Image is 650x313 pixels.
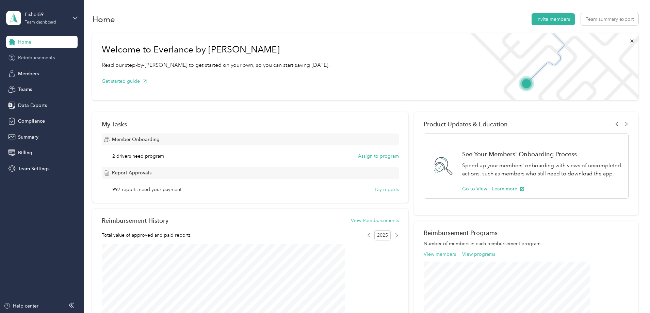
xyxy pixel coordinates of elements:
h1: Welcome to Everlance by [PERSON_NAME] [102,44,330,55]
div: Fisher59 [25,11,67,18]
span: Summary [18,134,38,141]
div: My Tasks [102,121,399,128]
span: 2 drivers need program [112,153,164,160]
span: Report Approvals [112,169,151,176]
button: View programs [462,251,495,258]
iframe: Everlance-gr Chat Button Frame [612,275,650,313]
p: Speed up your members' onboarding with views of uncompleted actions, such as members who still ne... [462,161,621,178]
span: Members [18,70,39,77]
span: Member Onboarding [112,136,160,143]
h1: See Your Members' Onboarding Process [462,151,621,158]
p: Number of members in each reimbursement program. [424,240,629,247]
button: Team summary export [581,13,638,25]
span: 997 reports need your payment [112,186,181,193]
h2: Reimbursement Programs [424,229,629,236]
button: View Reimbursements [351,217,399,224]
span: Compliance [18,118,45,125]
span: Reimbursements [18,54,55,61]
img: Welcome to everlance [464,33,638,100]
h2: Reimbursement History [102,217,168,224]
button: Assign to program [358,153,399,160]
span: Billing [18,149,32,156]
span: Home [18,38,31,46]
button: Go to View [462,185,487,192]
button: Pay reports [375,186,399,193]
div: Team dashboard [25,20,56,25]
h1: Home [92,16,115,23]
button: View members [424,251,456,258]
button: Learn more [492,185,524,192]
span: Product Updates & Education [424,121,508,128]
button: Invite members [532,13,575,25]
span: Data Exports [18,102,47,109]
button: Help center [4,302,38,310]
span: Total value of approved and paid reports [102,232,191,239]
button: Get started guide [102,78,147,85]
span: Team Settings [18,165,49,172]
p: Read our step-by-[PERSON_NAME] to get started on your own, so you can start saving [DATE]. [102,61,330,69]
span: 2025 [374,230,391,240]
span: Teams [18,86,32,93]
